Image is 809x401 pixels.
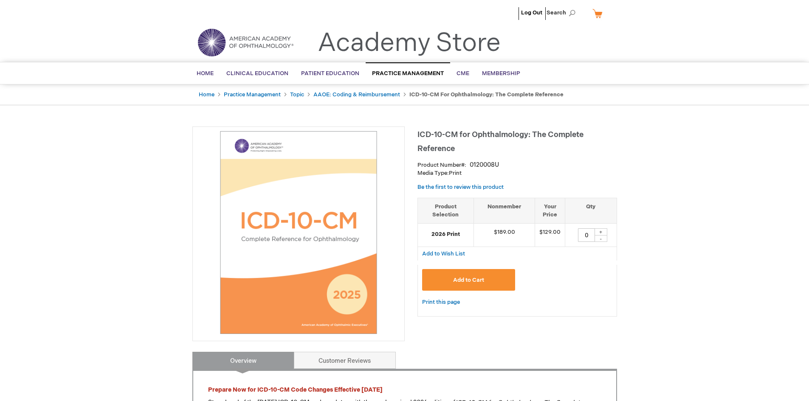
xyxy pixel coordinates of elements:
[313,91,400,98] a: AAOE: Coding & Reimbursement
[318,28,501,59] a: Academy Store
[208,386,383,393] strong: Prepare Now for ICD-10-CM Code Changes Effective [DATE]
[521,9,542,16] a: Log Out
[422,269,516,291] button: Add to Cart
[482,70,520,77] span: Membership
[453,277,484,283] span: Add to Cart
[422,250,465,257] span: Add to Wish List
[547,4,579,21] span: Search
[565,198,617,223] th: Qty
[535,198,565,223] th: Your Price
[417,170,449,177] strong: Media Type:
[192,352,294,369] a: Overview
[422,297,460,308] a: Print this page
[199,91,214,98] a: Home
[578,228,595,242] input: Qty
[197,70,214,77] span: Home
[470,161,499,169] div: 0120008U
[474,198,535,223] th: Nonmember
[457,70,469,77] span: CME
[417,130,583,153] span: ICD-10-CM for Ophthalmology: The Complete Reference
[301,70,359,77] span: Patient Education
[422,230,470,238] strong: 2026 Print
[535,224,565,247] td: $129.00
[224,91,281,98] a: Practice Management
[372,70,444,77] span: Practice Management
[474,224,535,247] td: $189.00
[417,162,466,168] strong: Product Number
[595,235,607,242] div: -
[409,91,564,98] strong: ICD-10-CM for Ophthalmology: The Complete Reference
[595,228,607,236] div: +
[418,198,474,223] th: Product Selection
[294,352,396,369] a: Customer Reviews
[290,91,304,98] a: Topic
[422,250,465,257] a: Add to Wish List
[226,70,288,77] span: Clinical Education
[417,169,617,177] p: Print
[417,184,504,191] a: Be the first to review this product
[197,131,400,334] img: ICD-10-CM for Ophthalmology: The Complete Reference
